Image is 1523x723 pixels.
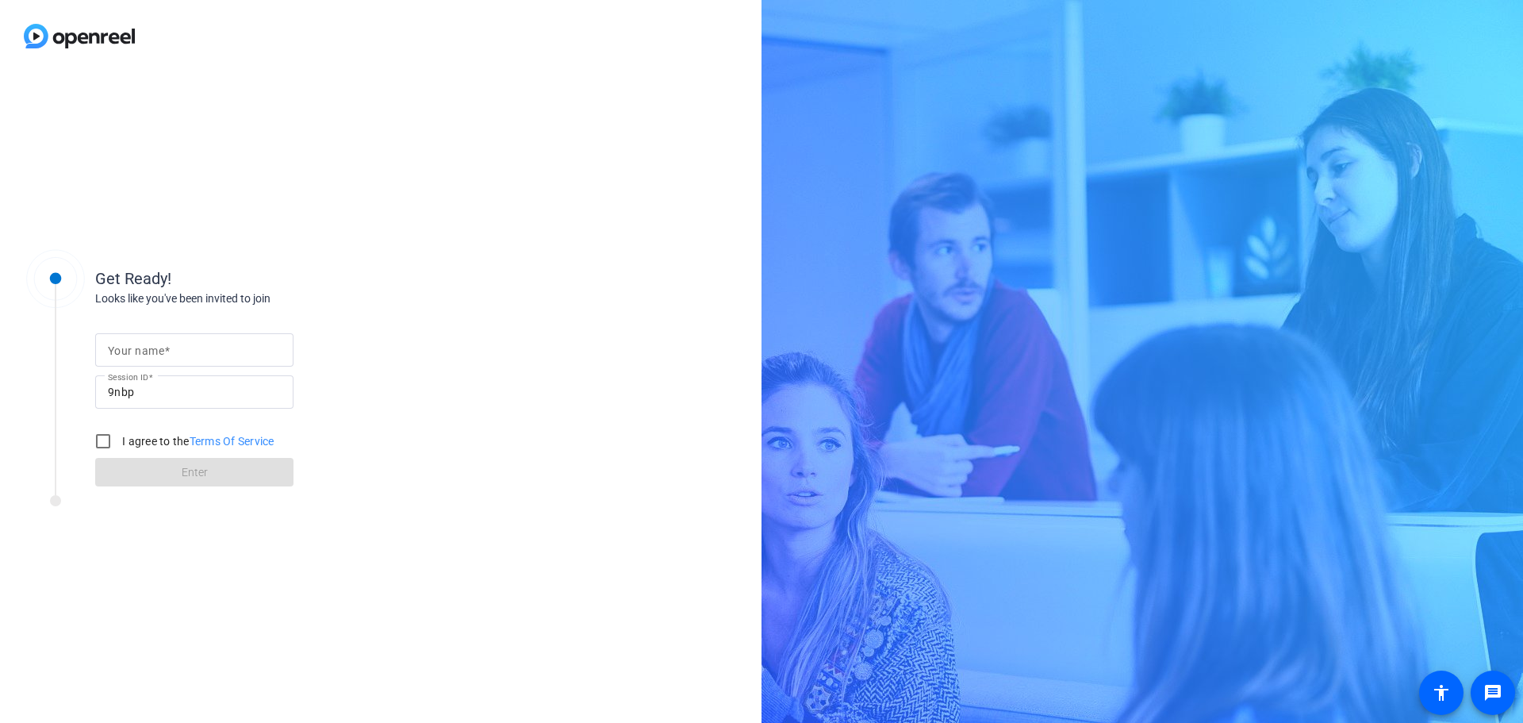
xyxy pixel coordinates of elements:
[1432,683,1451,702] mat-icon: accessibility
[119,433,274,449] label: I agree to the
[108,372,148,382] mat-label: Session ID
[108,344,164,357] mat-label: Your name
[1483,683,1502,702] mat-icon: message
[95,267,412,290] div: Get Ready!
[190,435,274,448] a: Terms Of Service
[95,290,412,307] div: Looks like you've been invited to join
